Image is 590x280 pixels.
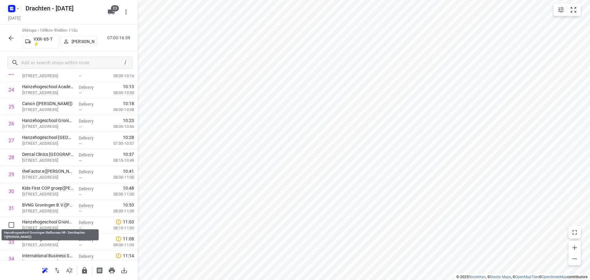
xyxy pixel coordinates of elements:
p: Hanzehogeschool Groningen - SOFE - Opleiding Facility Management(José Gelling-Mensinga) [22,236,74,242]
p: Delivery [79,253,101,259]
p: Zernikeplein 7, Groningen [22,259,74,265]
p: 08:30-11:09 [104,208,134,214]
span: Sort by time window [63,267,76,273]
h5: [DATE] [6,14,23,22]
span: Print route [106,267,118,273]
p: 07:00-16:39 [107,35,133,41]
svg: Late [116,219,122,225]
button: [PERSON_NAME] [60,37,97,46]
p: BVNG Groningen B.V.(Tamara van Kooten) [22,202,74,208]
a: OpenMapTiles [515,275,539,279]
span: Print shipping labels [93,267,106,273]
p: [STREET_ADDRESS] [22,124,74,130]
p: 69 stops • 169km • 9h40m • 112u [22,28,97,34]
p: 08:00-10:56 [104,124,134,130]
p: VXR-65-T ⚡ [33,37,56,46]
div: 34 [9,256,14,262]
span: — [79,124,82,129]
p: 07:30-10:57 [104,140,134,147]
span: 10:13 [123,84,134,90]
span: Download route [118,267,130,273]
p: 08:30-10:16 [104,73,134,79]
p: 08:00-11:03 [104,242,134,248]
p: Zernikeplein 7, Groningen [22,90,74,96]
p: [STREET_ADDRESS] [22,225,74,231]
span: 11:03 [123,219,134,225]
p: Zernikeplein 7, Groningen [22,140,74,147]
p: theFactor.e([PERSON_NAME]) [22,168,74,174]
span: — [79,260,82,264]
p: Friesestraatweg 215a, Groningen [22,174,74,180]
span: 10:41 [123,168,134,174]
span: Reoptimize route [39,267,51,273]
p: Delivery [79,219,101,226]
button: Fit zoom [567,4,580,16]
p: Zernikeplein 7, Groningen [22,107,74,113]
p: [STREET_ADDRESS] [22,157,74,164]
span: 10:37 [123,151,134,157]
p: Hanzehogeschool Academie voor Verpleegkunde - HanzePro(Myla Uitham) [22,84,74,90]
div: 24 [9,87,14,93]
span: — [79,243,82,247]
p: Canon ([PERSON_NAME]) [22,101,74,107]
button: Map settings [555,4,567,16]
li: © 2025 , © , © © contributors [456,275,588,279]
p: Kids First COP groep(Minke Arwert) [22,185,74,191]
p: Friesestraatweg 211, Groningen [22,208,74,214]
p: Zernikeplein 7, Groningen [22,242,74,248]
p: Hanzehogeschool Groningen - College van Bestuur([PERSON_NAME]) [22,117,74,124]
span: 10:53 [123,202,134,208]
span: 23 [111,5,119,11]
p: Delivery [79,236,101,243]
span: 10:28 [123,134,134,140]
h5: Drachten - [DATE] [23,3,103,13]
p: Delivery [79,135,101,141]
div: 26 [9,121,14,127]
p: Blauwborgje 31, Groningen [22,73,74,79]
div: 28 [9,155,14,160]
a: Routetitan [469,275,486,279]
p: Delivery [79,84,101,90]
div: 31 [9,205,14,211]
div: small contained button group [553,4,581,16]
div: 29 [9,172,14,177]
span: — [79,158,82,163]
svg: Late [116,236,122,242]
p: Delivery [79,152,101,158]
span: 11:08 [123,236,134,242]
button: More [120,6,132,18]
p: Delivery [79,186,101,192]
button: Lock route [78,264,91,277]
a: OpenStreetMap [542,275,567,279]
p: 07:00-11:05 [104,259,134,265]
p: Friesestraatweg 215B, Groningen [22,191,74,197]
span: — [79,74,82,78]
span: Reverse route [51,267,63,273]
p: International Business School (SIBS)([PERSON_NAME]) [22,253,74,259]
p: Delivery [79,169,101,175]
p: Hanzehogeschool Groningen Stafbureau HR - Zernikeplein 7([PERSON_NAME]) [22,219,74,225]
p: 08:00-10:38 [104,107,134,113]
button: VXR-65-T ⚡ [22,35,59,48]
p: 08:15-11:00 [104,225,134,231]
div: 27 [9,138,14,144]
p: Delivery [79,118,101,124]
p: Hanzehogeschool [GEOGRAPHIC_DATA], stafbureau Informatisering([PERSON_NAME]) [22,134,74,140]
p: Delivery [79,203,101,209]
div: 33 [9,239,14,245]
span: 10:18 [123,101,134,107]
input: Add or search stops within route [21,58,122,68]
p: 08:15-10:49 [104,157,134,164]
div: / [122,59,129,66]
button: 23 [105,6,117,18]
span: — [79,209,82,214]
span: Select [5,219,18,231]
span: 11:14 [123,253,134,259]
p: Dental Clinics [GEOGRAPHIC_DATA]([PERSON_NAME]) [22,151,74,157]
span: — [79,192,82,197]
p: 08:00-11:00 [104,191,134,197]
p: 08:00-10:53 [104,90,134,96]
p: [PERSON_NAME] [72,39,94,44]
span: — [79,175,82,180]
p: Delivery [79,101,101,107]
